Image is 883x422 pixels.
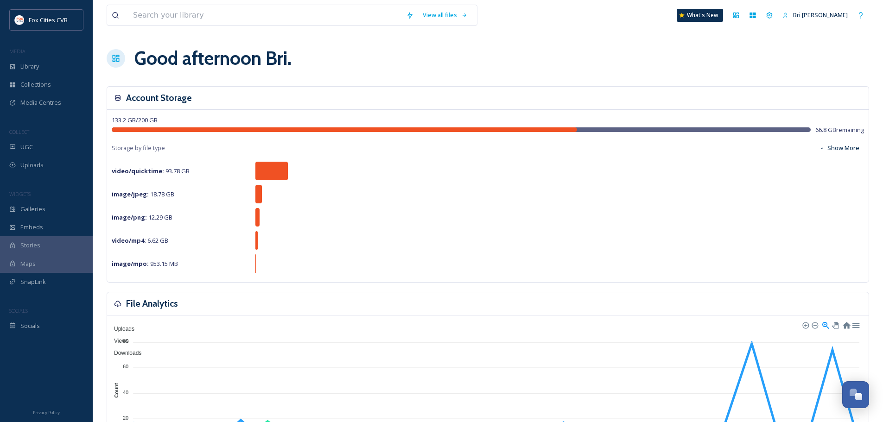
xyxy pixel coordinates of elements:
[134,44,292,72] h1: Good afternoon Bri .
[33,409,60,416] span: Privacy Policy
[832,322,838,328] div: Panning
[112,190,149,198] strong: image/jpeg :
[811,321,818,328] div: Zoom Out
[33,406,60,417] a: Privacy Policy
[20,62,39,71] span: Library
[112,236,168,245] span: 6.62 GB
[9,307,28,314] span: SOCIALS
[842,381,869,408] button: Open Chat
[778,6,852,24] a: Bri [PERSON_NAME]
[112,236,146,245] strong: video/mp4 :
[112,213,172,221] span: 12.29 GB
[112,259,149,268] strong: image/mpo :
[20,98,61,107] span: Media Centres
[677,9,723,22] a: What's New
[20,241,40,250] span: Stories
[112,190,174,198] span: 18.78 GB
[20,321,40,330] span: Socials
[802,321,808,328] div: Zoom In
[107,326,134,332] span: Uploads
[112,167,190,175] span: 93.78 GB
[123,389,128,395] tspan: 40
[112,259,178,268] span: 953.15 MB
[123,338,128,344] tspan: 80
[20,259,36,268] span: Maps
[112,116,158,124] span: 133.2 GB / 200 GB
[123,364,128,369] tspan: 60
[128,5,401,25] input: Search your library
[9,128,29,135] span: COLLECT
[15,15,24,25] img: images.png
[821,321,829,328] div: Selection Zoom
[20,205,45,214] span: Galleries
[815,139,864,157] button: Show More
[9,190,31,197] span: WIDGETS
[126,297,178,310] h3: File Analytics
[793,11,848,19] span: Bri [PERSON_NAME]
[107,338,129,344] span: Views
[126,91,192,105] h3: Account Storage
[114,383,119,398] text: Count
[20,161,44,170] span: Uploads
[20,80,51,89] span: Collections
[112,213,147,221] strong: image/png :
[112,144,165,152] span: Storage by file type
[851,321,859,328] div: Menu
[9,48,25,55] span: MEDIA
[418,6,472,24] a: View all files
[842,321,850,328] div: Reset Zoom
[112,167,164,175] strong: video/quicktime :
[20,277,46,286] span: SnapLink
[20,223,43,232] span: Embeds
[20,143,33,151] span: UGC
[815,126,864,134] span: 66.8 GB remaining
[107,350,141,356] span: Downloads
[123,415,128,421] tspan: 20
[29,16,68,24] span: Fox Cities CVB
